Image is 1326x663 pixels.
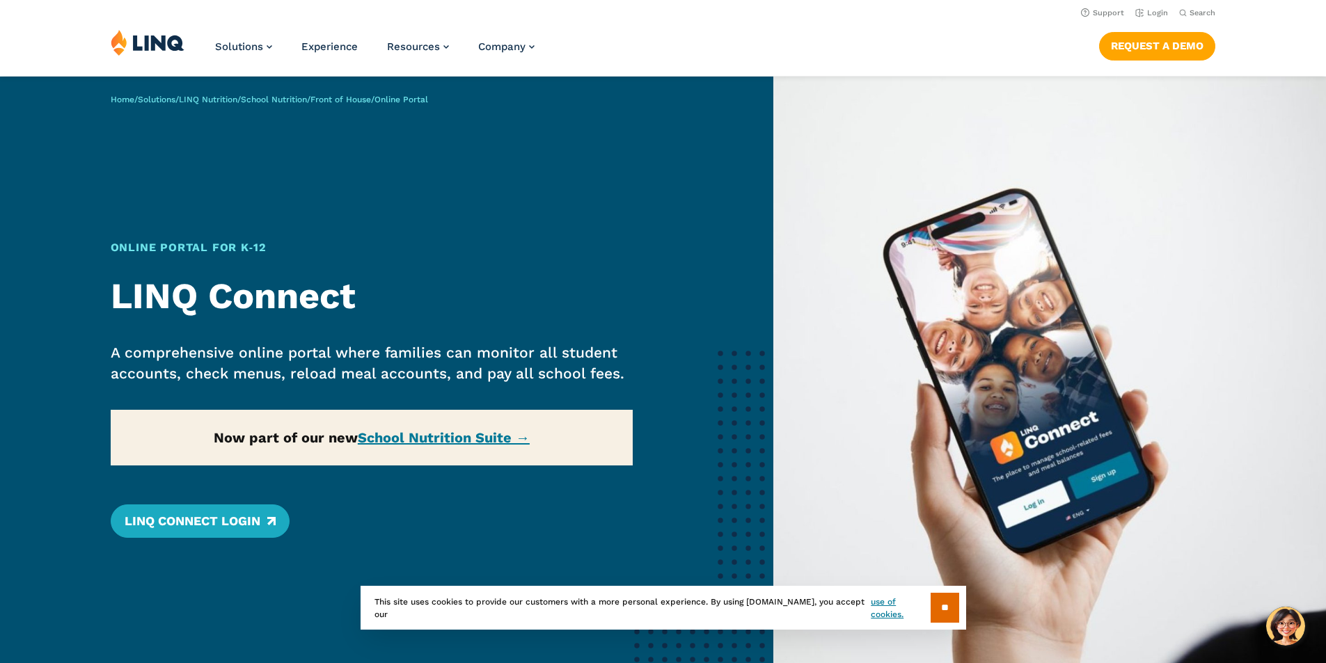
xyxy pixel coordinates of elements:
[179,95,237,104] a: LINQ Nutrition
[478,40,535,53] a: Company
[358,429,530,446] a: School Nutrition Suite →
[111,504,290,538] a: LINQ Connect Login
[215,40,263,53] span: Solutions
[387,40,449,53] a: Resources
[387,40,440,53] span: Resources
[241,95,307,104] a: School Nutrition
[871,596,930,621] a: use of cookies.
[1081,8,1124,17] a: Support
[1190,8,1215,17] span: Search
[111,239,633,256] h1: Online Portal for K‑12
[111,95,134,104] a: Home
[215,29,535,75] nav: Primary Navigation
[215,40,272,53] a: Solutions
[310,95,371,104] a: Front of House
[1135,8,1168,17] a: Login
[138,95,175,104] a: Solutions
[374,95,428,104] span: Online Portal
[111,275,356,317] strong: LINQ Connect
[361,586,966,630] div: This site uses cookies to provide our customers with a more personal experience. By using [DOMAIN...
[478,40,526,53] span: Company
[111,342,633,384] p: A comprehensive online portal where families can monitor all student accounts, check menus, reloa...
[1099,29,1215,60] nav: Button Navigation
[301,40,358,53] a: Experience
[111,95,428,104] span: / / / / /
[1099,32,1215,60] a: Request a Demo
[214,429,530,446] strong: Now part of our new
[111,29,184,56] img: LINQ | K‑12 Software
[1266,607,1305,646] button: Hello, have a question? Let’s chat.
[1179,8,1215,18] button: Open Search Bar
